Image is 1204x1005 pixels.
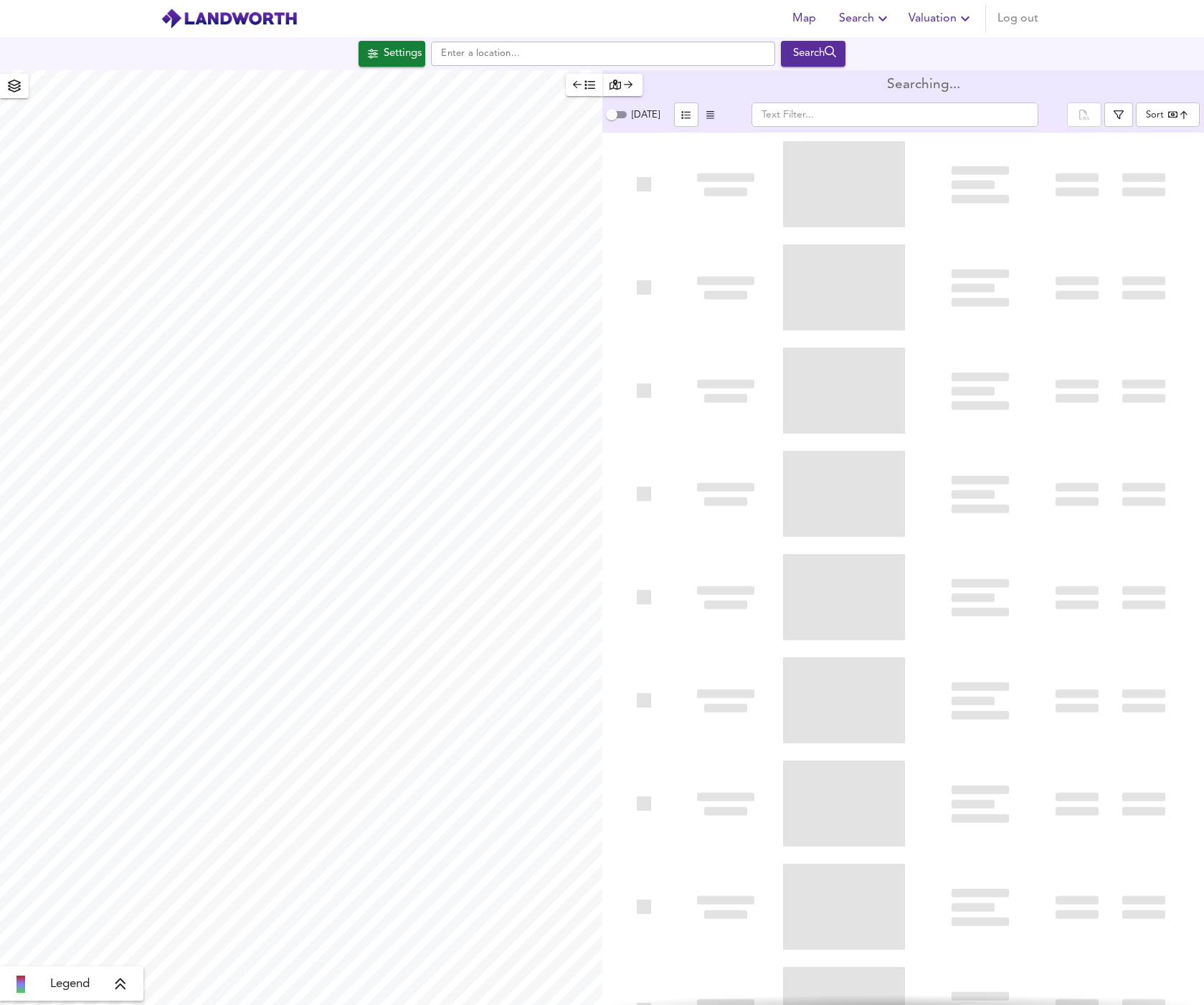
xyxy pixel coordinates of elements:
[887,78,960,92] div: Searching...
[431,42,775,66] input: Enter a location...
[782,4,828,33] button: Map
[359,41,425,67] button: Settings
[1146,108,1164,122] div: Sort
[752,103,1038,127] input: Text Filter...
[384,44,422,63] div: Settings
[359,41,425,67] div: Click to configure Search Settings
[50,976,90,993] span: Legend
[781,41,846,67] button: Search
[909,9,974,29] span: Valuation
[839,9,891,29] span: Search
[161,8,298,29] img: logo
[992,4,1044,33] button: Log out
[997,9,1038,29] span: Log out
[833,4,897,33] button: Search
[903,4,980,33] button: Valuation
[632,110,660,120] span: [DATE]
[785,44,843,63] div: Search
[1136,103,1200,127] div: Sort
[781,41,846,67] div: Run Your Search
[787,9,822,29] span: Map
[1067,103,1101,127] div: split button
